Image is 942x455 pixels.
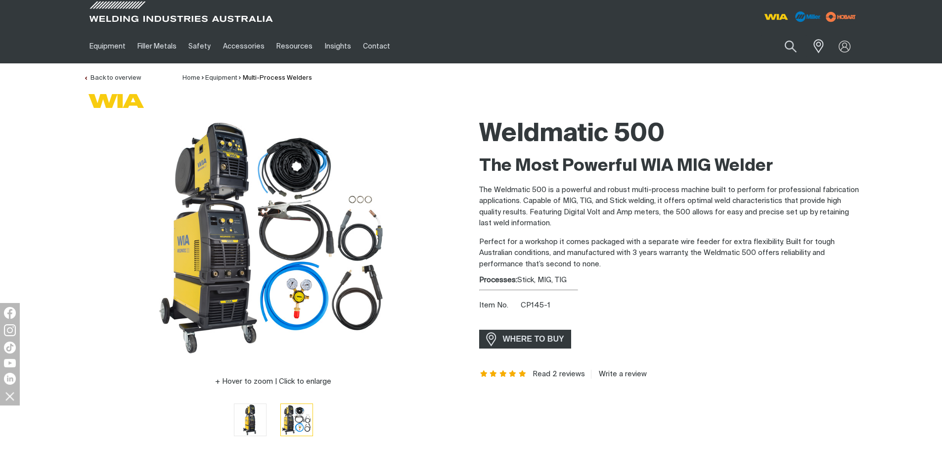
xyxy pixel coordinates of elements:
a: Equipment [84,29,132,63]
a: Insights [318,29,357,63]
nav: Breadcrumb [182,73,312,83]
a: Multi-Process Welders [243,75,312,81]
img: Weldmatic 500 [281,404,313,436]
span: Rating: 5 [479,371,528,378]
span: WHERE TO BUY [496,331,571,347]
p: The Weldmatic 500 is a powerful and robust multi-process machine built to perform for professiona... [479,185,859,229]
h2: The Most Powerful WIA MIG Welder [479,155,859,177]
img: Weldmatic 500 [150,113,397,361]
button: Hover to zoom | Click to enlarge [209,376,337,388]
img: miller [823,9,859,24]
span: Item No. [479,300,519,311]
a: Home [182,75,200,81]
a: Read 2 reviews [533,370,585,379]
nav: Main [84,29,665,63]
span: CP145-1 [521,302,550,309]
img: Instagram [4,324,16,336]
img: YouTube [4,359,16,367]
strong: Processes: [479,276,517,284]
a: Write a review [591,370,647,379]
img: LinkedIn [4,373,16,385]
a: Equipment [205,75,237,81]
a: Contact [357,29,396,63]
img: TikTok [4,342,16,354]
button: Go to slide 1 [234,404,267,436]
a: Safety [182,29,217,63]
img: Facebook [4,307,16,319]
a: Accessories [217,29,270,63]
input: Product name or item number... [761,35,807,58]
img: hide socials [1,388,18,404]
button: Go to slide 2 [280,404,313,436]
a: WHERE TO BUY [479,330,572,348]
div: Stick, MIG, TIG [479,275,859,286]
button: Search products [774,35,807,58]
a: Resources [270,29,318,63]
a: Back to overview [84,75,141,81]
img: Weldmatic 500 [234,404,266,436]
h1: Weldmatic 500 [479,118,859,151]
p: Perfect for a workshop it comes packaged with a separate wire feeder for extra flexibility. Built... [479,237,859,270]
a: Filler Metals [132,29,182,63]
